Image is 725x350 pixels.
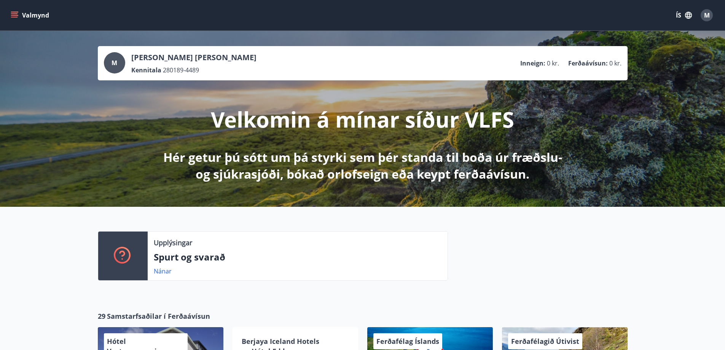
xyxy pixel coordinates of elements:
[112,59,117,67] span: M
[154,267,172,275] a: Nánar
[520,59,545,67] p: Inneign :
[107,311,210,321] span: Samstarfsaðilar í Ferðaávísun
[609,59,621,67] span: 0 kr.
[131,52,257,63] p: [PERSON_NAME] [PERSON_NAME]
[154,238,192,248] p: Upplýsingar
[568,59,608,67] p: Ferðaávísun :
[511,337,579,346] span: Ferðafélagið Útivist
[98,311,105,321] span: 29
[154,251,441,264] p: Spurt og svarað
[672,8,696,22] button: ÍS
[9,8,52,22] button: menu
[376,337,439,346] span: Ferðafélag Íslands
[698,6,716,24] button: M
[163,66,199,74] span: 280189-4489
[704,11,710,19] span: M
[547,59,559,67] span: 0 kr.
[162,149,564,182] p: Hér getur þú sótt um þá styrki sem þér standa til boða úr fræðslu- og sjúkrasjóði, bókað orlofsei...
[131,66,161,74] p: Kennitala
[211,105,514,134] p: Velkomin á mínar síður VLFS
